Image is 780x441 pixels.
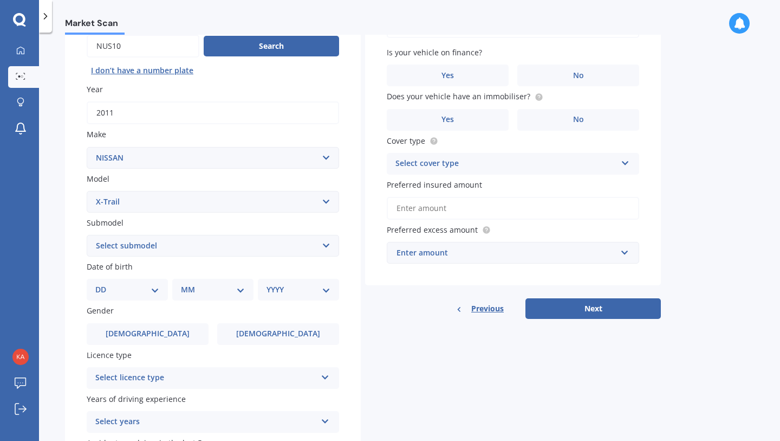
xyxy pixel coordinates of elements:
button: I don’t have a number plate [87,62,198,79]
span: Does your vehicle have an immobiliser? [387,92,530,102]
span: Year [87,84,103,94]
div: Select years [95,416,316,429]
input: Enter amount [387,197,639,220]
span: Make [87,130,106,140]
span: Submodel [87,218,123,228]
span: Licence type [87,350,132,360]
span: Is your vehicle on finance? [387,47,482,57]
div: Select licence type [95,372,316,385]
span: Previous [471,301,504,317]
span: No [573,71,584,80]
span: Years of driving experience [87,394,186,404]
input: YYYY [87,101,339,124]
span: Preferred excess amount [387,225,478,235]
span: No [573,115,584,124]
div: Select cover type [395,157,616,170]
span: Gender [87,306,114,316]
button: Next [525,298,661,319]
span: Model [87,174,109,184]
span: Yes [441,115,454,124]
span: Preferred insured amount [387,180,482,190]
img: f4c990d02b89967118e77129272a7d96 [12,349,29,365]
span: Cover type [387,136,425,146]
span: Date of birth [87,261,133,272]
div: Enter amount [396,247,616,259]
span: Yes [441,71,454,80]
span: Market Scan [65,18,125,33]
button: Search [204,36,339,56]
span: [DEMOGRAPHIC_DATA] [106,329,190,338]
span: [DEMOGRAPHIC_DATA] [236,329,320,338]
input: Enter plate number [87,35,199,57]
